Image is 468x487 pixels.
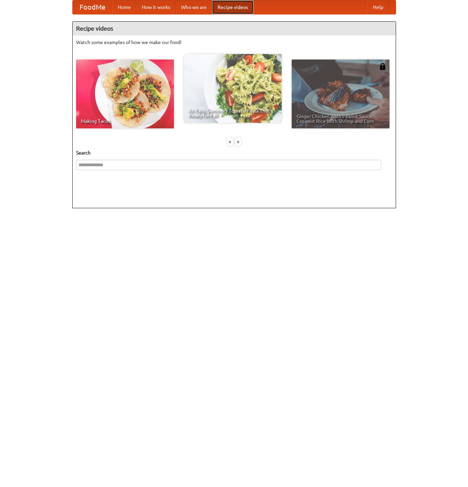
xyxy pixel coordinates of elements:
div: » [235,137,241,146]
span: An Easy, Summery Tomato Pasta That's Ready for Fall [189,108,277,118]
h5: Search [76,149,392,156]
p: Watch some examples of how we make our food! [76,39,392,46]
a: Making Tacos [76,60,174,128]
a: Help [367,0,389,14]
a: Who we are [176,0,212,14]
a: Recipe videos [212,0,253,14]
img: 483408.png [379,63,386,70]
a: How it works [136,0,176,14]
h4: Recipe videos [73,22,396,35]
span: Making Tacos [81,119,169,124]
a: FoodMe [73,0,112,14]
a: An Easy, Summery Tomato Pasta That's Ready for Fall [184,54,282,123]
a: Home [112,0,136,14]
div: « [227,137,233,146]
